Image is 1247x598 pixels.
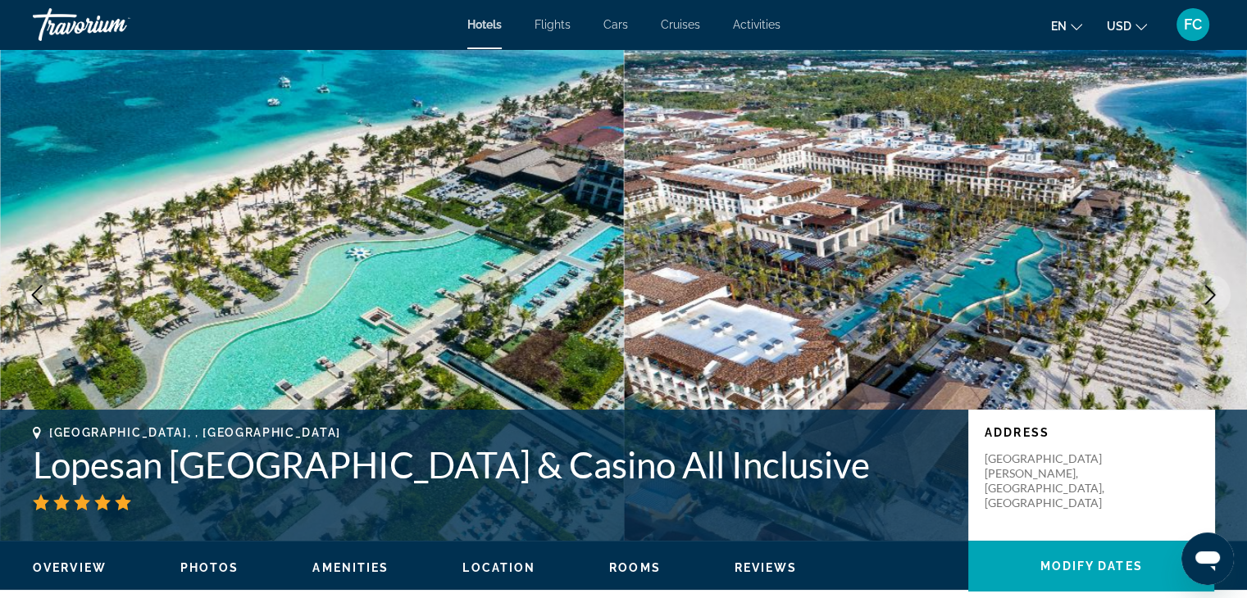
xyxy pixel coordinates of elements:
a: Cars [603,18,628,31]
button: Photos [180,560,239,575]
span: en [1051,20,1067,33]
button: Overview [33,560,107,575]
p: Address [985,426,1198,439]
span: FC [1184,16,1202,33]
p: [GEOGRAPHIC_DATA][PERSON_NAME], [GEOGRAPHIC_DATA], [GEOGRAPHIC_DATA] [985,451,1116,510]
button: Amenities [312,560,389,575]
button: Location [462,560,535,575]
button: User Menu [1172,7,1214,42]
button: Change language [1051,14,1082,38]
a: Cruises [661,18,700,31]
button: Modify Dates [968,541,1214,591]
span: USD [1107,20,1131,33]
button: Change currency [1107,14,1147,38]
button: Reviews [735,560,798,575]
iframe: Bouton de lancement de la fenêtre de messagerie [1181,532,1234,585]
span: Modify Dates [1040,559,1142,573]
a: Activities [733,18,781,31]
a: Travorium [33,3,197,46]
a: Hotels [467,18,502,31]
span: [GEOGRAPHIC_DATA], , [GEOGRAPHIC_DATA] [49,426,341,439]
button: Rooms [609,560,661,575]
h1: Lopesan [GEOGRAPHIC_DATA] & Casino All Inclusive [33,443,952,486]
button: Next image [1190,274,1231,315]
button: Previous image [16,274,57,315]
a: Flights [535,18,571,31]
